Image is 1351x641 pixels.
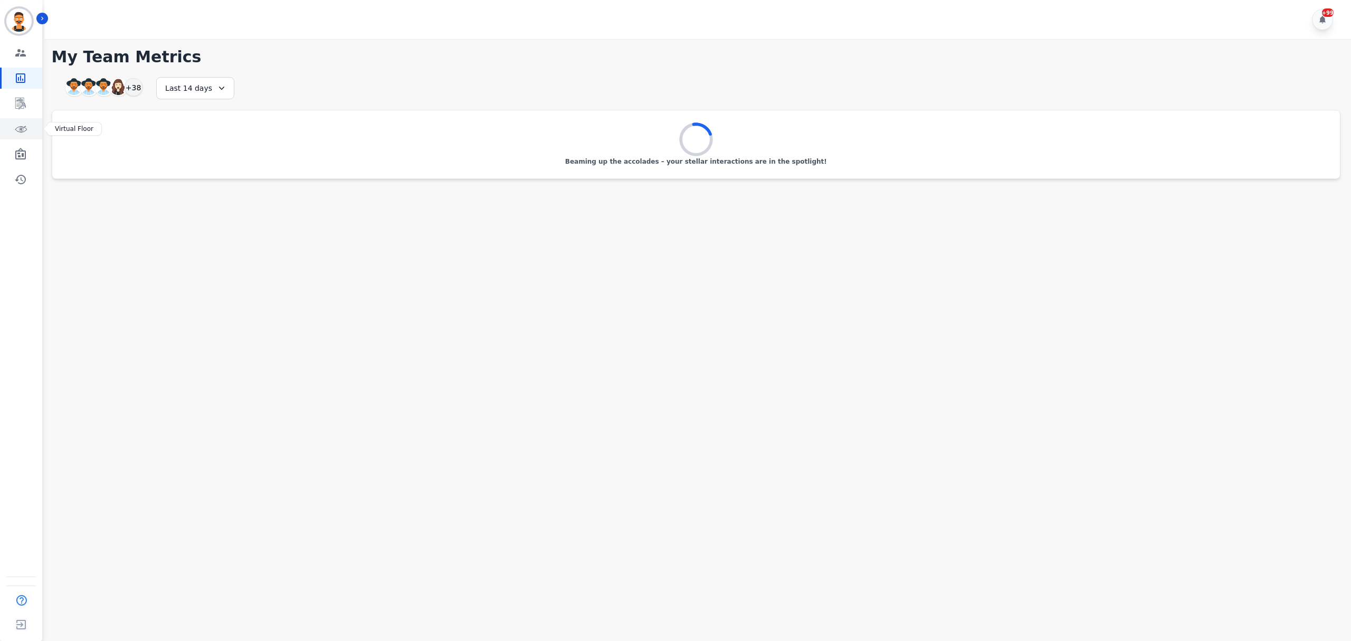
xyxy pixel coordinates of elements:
div: Last 14 days [156,77,234,99]
div: +38 [125,78,142,96]
p: Beaming up the accolades – your stellar interactions are in the spotlight! [565,157,827,166]
div: +99 [1322,8,1334,17]
img: Bordered avatar [6,8,32,34]
h1: My Team Metrics [52,48,1340,67]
